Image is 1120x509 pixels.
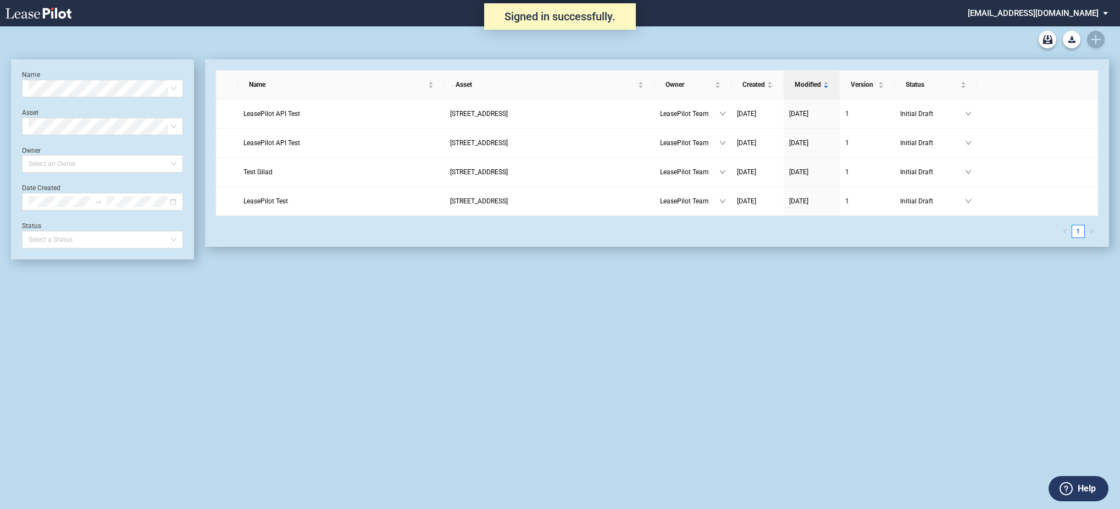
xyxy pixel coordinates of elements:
[719,110,726,117] span: down
[845,167,889,178] a: 1
[965,169,972,175] span: down
[789,168,808,176] span: [DATE]
[22,109,38,117] label: Asset
[22,222,41,230] label: Status
[789,108,834,119] a: [DATE]
[660,137,719,148] span: LeasePilot Team
[737,139,756,147] span: [DATE]
[845,196,889,207] a: 1
[737,197,756,205] span: [DATE]
[1072,225,1084,237] a: 1
[1085,225,1098,238] button: right
[737,137,778,148] a: [DATE]
[249,79,426,90] span: Name
[845,110,849,118] span: 1
[789,196,834,207] a: [DATE]
[1072,225,1085,238] li: 1
[1085,225,1098,238] li: Next Page
[456,79,636,90] span: Asset
[95,198,102,206] span: swap-right
[243,139,300,147] span: LeasePilot API Test
[845,108,889,119] a: 1
[484,3,636,30] div: Signed in successfully.
[450,137,649,148] a: [STREET_ADDRESS]
[1062,229,1068,234] span: left
[450,196,649,207] a: [STREET_ADDRESS]
[851,79,876,90] span: Version
[445,70,655,99] th: Asset
[1058,225,1072,238] button: left
[906,79,958,90] span: Status
[450,110,508,118] span: 109 State Street
[737,110,756,118] span: [DATE]
[731,70,784,99] th: Created
[1039,31,1056,48] a: Archive
[789,197,808,205] span: [DATE]
[243,137,439,148] a: LeasePilot API Test
[450,167,649,178] a: [STREET_ADDRESS]
[965,140,972,146] span: down
[900,108,965,119] span: Initial Draft
[1049,476,1108,501] button: Help
[243,108,439,119] a: LeasePilot API Test
[737,167,778,178] a: [DATE]
[450,139,508,147] span: 109 State Street
[22,147,41,154] label: Owner
[789,110,808,118] span: [DATE]
[840,70,895,99] th: Version
[243,197,288,205] span: LeasePilot Test
[845,137,889,148] a: 1
[243,110,300,118] span: LeasePilot API Test
[1063,31,1080,48] a: Download Blank Form
[666,79,713,90] span: Owner
[660,196,719,207] span: LeasePilot Team
[737,108,778,119] a: [DATE]
[789,167,834,178] a: [DATE]
[845,168,849,176] span: 1
[1089,229,1094,234] span: right
[238,70,445,99] th: Name
[719,169,726,175] span: down
[784,70,840,99] th: Modified
[737,168,756,176] span: [DATE]
[737,196,778,207] a: [DATE]
[965,198,972,204] span: down
[660,108,719,119] span: LeasePilot Team
[719,140,726,146] span: down
[243,196,439,207] a: LeasePilot Test
[450,168,508,176] span: 109 State Street
[845,197,849,205] span: 1
[22,184,60,192] label: Date Created
[900,196,965,207] span: Initial Draft
[789,137,834,148] a: [DATE]
[660,167,719,178] span: LeasePilot Team
[795,79,821,90] span: Modified
[450,108,649,119] a: [STREET_ADDRESS]
[655,70,731,99] th: Owner
[742,79,765,90] span: Created
[22,71,40,79] label: Name
[895,70,977,99] th: Status
[719,198,726,204] span: down
[95,198,102,206] span: to
[965,110,972,117] span: down
[450,197,508,205] span: 109 State Street
[789,139,808,147] span: [DATE]
[1078,482,1096,496] label: Help
[900,167,965,178] span: Initial Draft
[243,167,439,178] a: Test Gilad
[1058,225,1072,238] li: Previous Page
[243,168,273,176] span: Test Gilad
[900,137,965,148] span: Initial Draft
[845,139,849,147] span: 1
